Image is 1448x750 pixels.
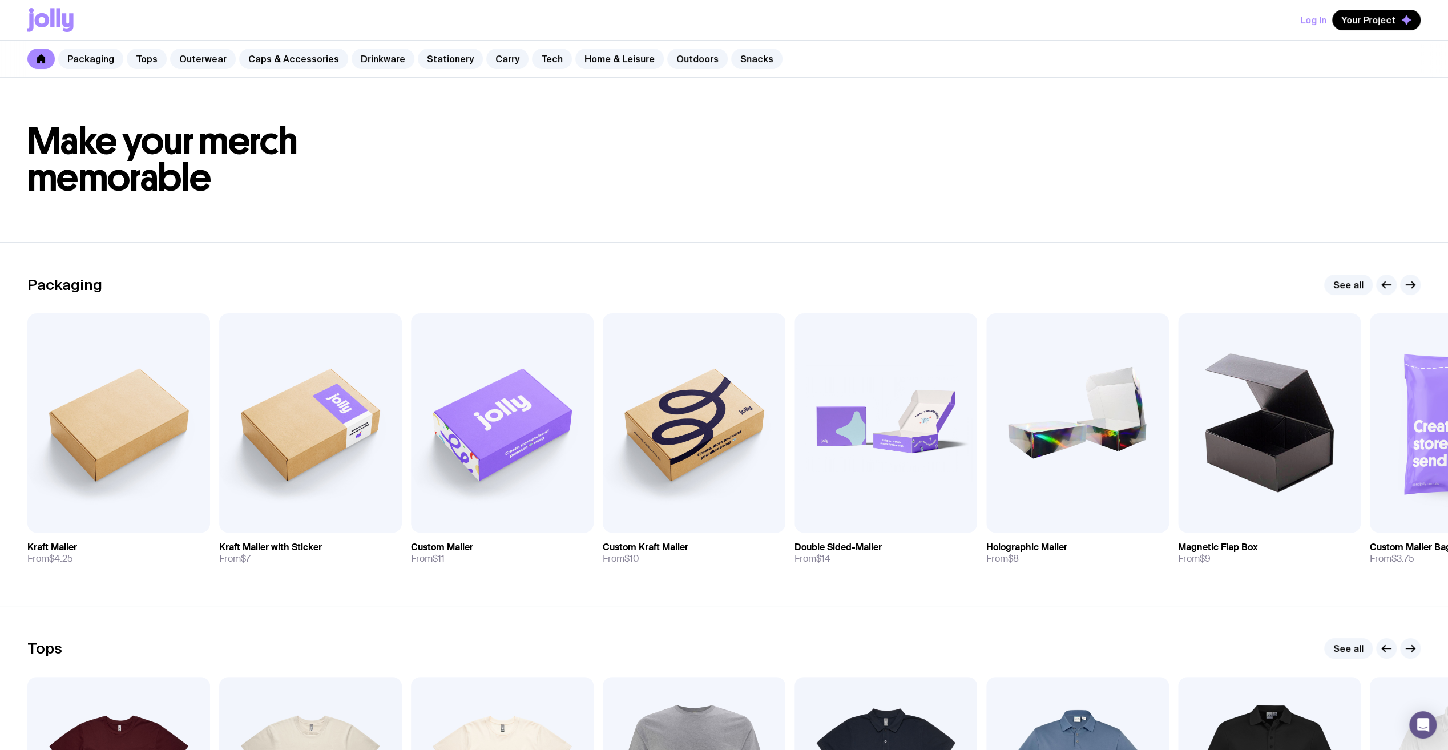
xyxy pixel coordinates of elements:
[219,533,402,574] a: Kraft Mailer with StickerFrom$7
[1341,14,1395,26] span: Your Project
[1324,638,1373,659] a: See all
[27,533,210,574] a: Kraft MailerFrom$4.25
[1409,711,1437,739] div: Open Intercom Messenger
[486,49,529,69] a: Carry
[1178,542,1258,553] h3: Magnetic Flap Box
[1370,553,1414,564] span: From
[986,553,1019,564] span: From
[239,49,348,69] a: Caps & Accessories
[411,542,473,553] h3: Custom Mailer
[1300,10,1326,30] button: Log In
[1178,533,1361,574] a: Magnetic Flap BoxFrom$9
[1332,10,1421,30] button: Your Project
[411,553,445,564] span: From
[1178,553,1211,564] span: From
[1324,275,1373,295] a: See all
[418,49,483,69] a: Stationery
[794,533,977,574] a: Double Sided-MailerFrom$14
[624,553,639,564] span: $10
[27,553,73,564] span: From
[532,49,572,69] a: Tech
[27,640,62,657] h2: Tops
[794,542,882,553] h3: Double Sided-Mailer
[27,276,102,293] h2: Packaging
[127,49,167,69] a: Tops
[1391,553,1414,564] span: $3.75
[1008,553,1019,564] span: $8
[986,533,1169,574] a: Holographic MailerFrom$8
[794,553,830,564] span: From
[575,49,664,69] a: Home & Leisure
[667,49,728,69] a: Outdoors
[58,49,123,69] a: Packaging
[411,533,594,574] a: Custom MailerFrom$11
[603,533,785,574] a: Custom Kraft MailerFrom$10
[603,553,639,564] span: From
[49,553,73,564] span: $4.25
[603,542,688,553] h3: Custom Kraft Mailer
[219,542,322,553] h3: Kraft Mailer with Sticker
[433,553,445,564] span: $11
[1200,553,1211,564] span: $9
[731,49,783,69] a: Snacks
[219,553,251,564] span: From
[241,553,251,564] span: $7
[27,542,77,553] h3: Kraft Mailer
[27,119,297,200] span: Make your merch memorable
[170,49,236,69] a: Outerwear
[816,553,830,564] span: $14
[986,542,1067,553] h3: Holographic Mailer
[352,49,414,69] a: Drinkware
